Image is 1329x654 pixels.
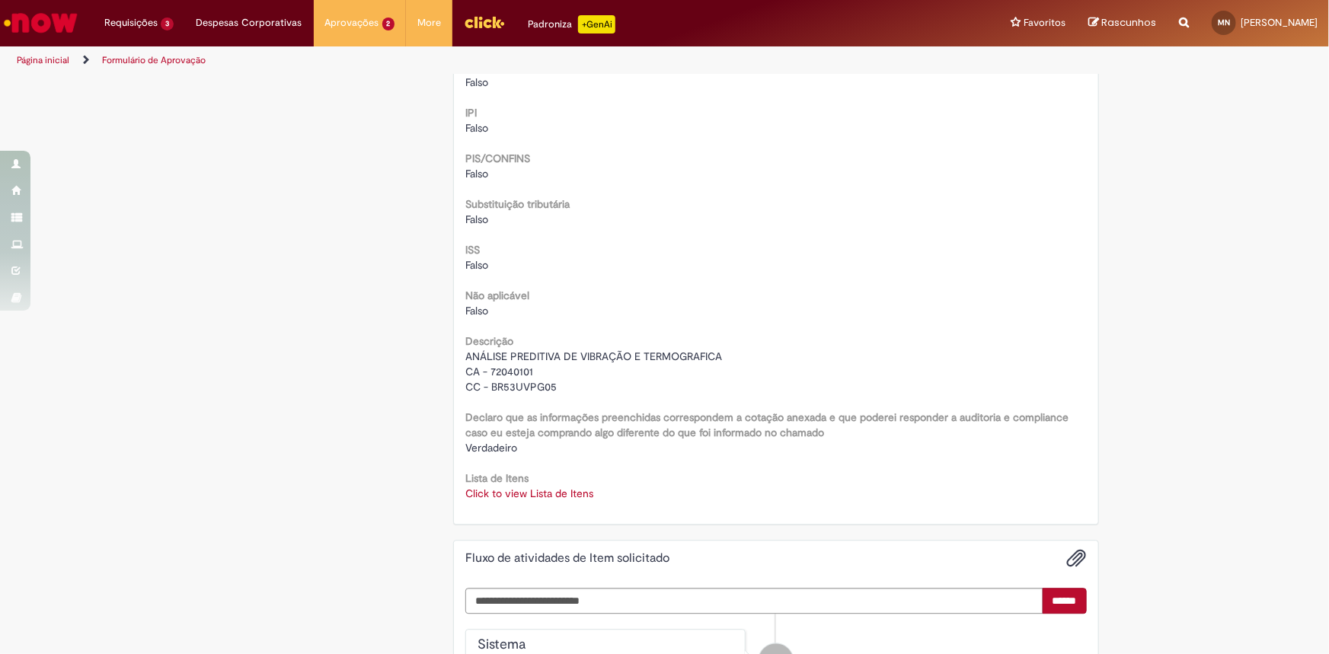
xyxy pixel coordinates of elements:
button: Adicionar anexos [1067,548,1087,568]
b: Não aplicável [465,289,529,302]
b: Declaro que as informações preenchidas correspondem a cotação anexada e que poderei responder a a... [465,410,1069,439]
span: Rascunhos [1101,15,1156,30]
h2: Fluxo de atividades de Item solicitado Histórico de tíquete [465,552,669,566]
b: Substituição tributária [465,197,570,211]
b: PIS/CONFINS [465,152,530,165]
img: ServiceNow [2,8,80,38]
span: ANÁLISE PREDITIVA DE VIBRAÇÃO E TERMOGRAFICA CA - 72040101 CC - BR53UVPG05 [465,349,722,394]
span: Falso [465,75,488,89]
span: Despesas Corporativas [196,15,302,30]
span: 2 [382,18,395,30]
p: +GenAi [578,15,615,33]
ul: Trilhas de página [11,46,874,75]
span: Aprovações [325,15,379,30]
span: Falso [465,167,488,180]
span: Falso [465,258,488,272]
a: Rascunhos [1088,16,1156,30]
b: ISS [465,243,480,257]
b: Lista de Itens [465,471,529,485]
b: Descrição [465,334,513,348]
img: click_logo_yellow_360x200.png [464,11,505,33]
span: More [417,15,441,30]
a: Click to view Lista de Itens [465,487,593,500]
b: IPI [465,106,477,120]
span: 3 [161,18,174,30]
span: Verdadeiro [465,441,517,455]
textarea: Digite sua mensagem aqui... [465,588,1043,614]
a: Página inicial [17,54,69,66]
div: Sistema [478,637,737,652]
span: MN [1218,18,1230,27]
div: Padroniza [528,15,615,33]
a: Formulário de Aprovação [102,54,206,66]
span: Falso [465,304,488,317]
span: Falso [465,212,488,226]
span: Falso [465,121,488,135]
span: Requisições [104,15,158,30]
span: Favoritos [1024,15,1065,30]
span: [PERSON_NAME] [1241,16,1318,29]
